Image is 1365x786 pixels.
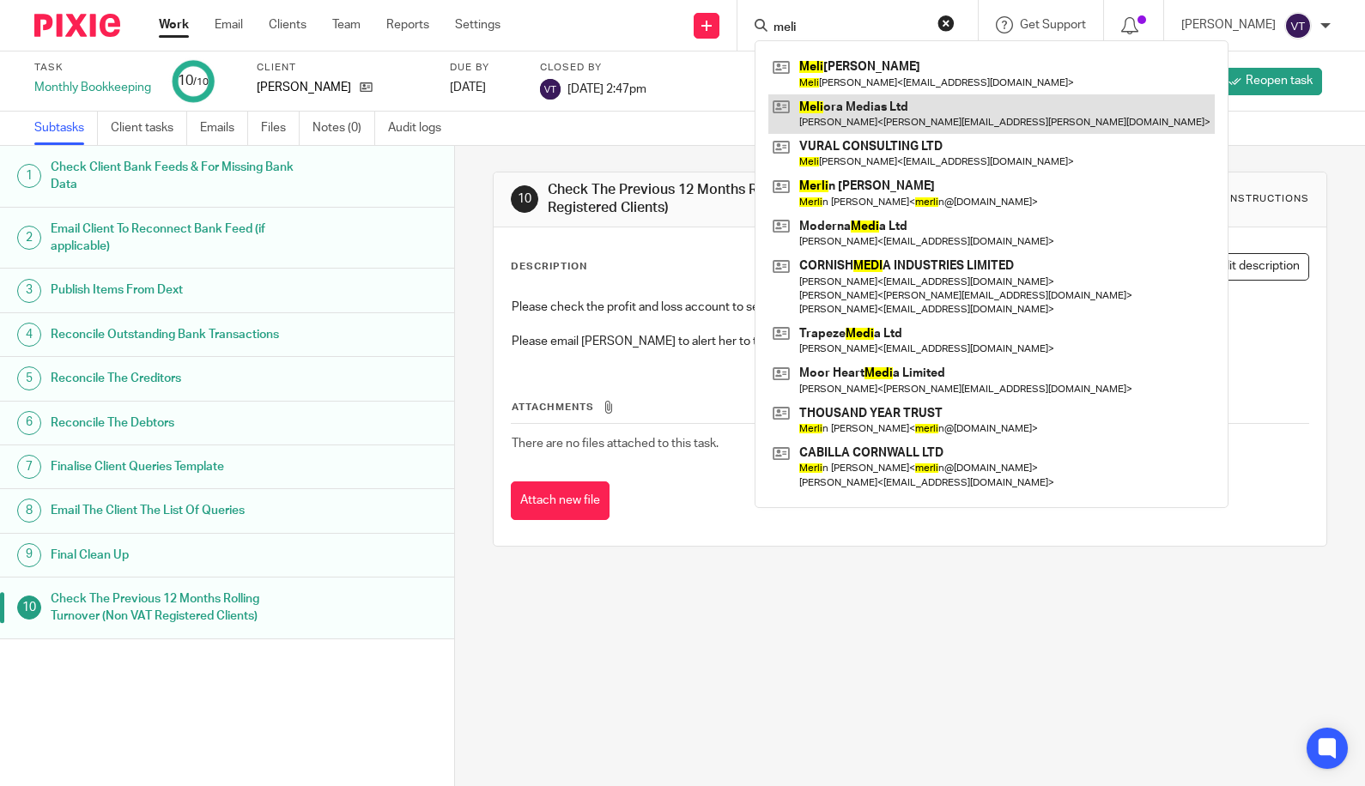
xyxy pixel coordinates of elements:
small: /10 [193,77,209,87]
a: Team [332,16,361,33]
label: Client [257,61,428,75]
h1: Reconcile The Debtors [51,410,308,436]
h1: Publish Items From Dext [51,277,308,303]
p: Description [511,260,587,274]
a: Work [159,16,189,33]
p: Please email [PERSON_NAME] to alert her to the turnover if the previous 12 months turnover has ex... [512,333,1308,350]
div: 3 [17,279,41,303]
p: [PERSON_NAME] [257,79,351,96]
a: Files [261,112,300,145]
div: 1 [17,164,41,188]
div: 6 [17,411,41,435]
a: Emails [200,112,248,145]
h1: Finalise Client Queries Template [51,454,308,480]
a: Reopen task [1219,68,1322,95]
a: Subtasks [34,112,98,145]
a: Email [215,16,243,33]
h1: Reconcile The Creditors [51,366,308,391]
a: Clients [269,16,306,33]
div: 10 [17,596,41,620]
div: 2 [17,226,41,250]
input: Search [772,21,926,36]
h1: Check Client Bank Feeds & For Missing Bank Data [51,154,308,198]
a: Notes (0) [312,112,375,145]
button: Attach new file [511,481,610,520]
a: Reports [386,16,429,33]
a: Client tasks [111,112,187,145]
div: Instructions [1227,192,1309,206]
span: [DATE] 2:47pm [567,82,646,94]
label: Closed by [540,61,646,75]
div: 5 [17,366,41,390]
div: 10 [511,185,538,213]
p: Please check the profit and loss account to see if the previous 12 months turnover has exceeded t... [512,299,1308,316]
span: There are no files attached to this task. [512,438,719,450]
img: svg%3E [540,79,561,100]
p: [PERSON_NAME] [1181,16,1276,33]
a: Settings [455,16,500,33]
div: 7 [17,455,41,479]
div: [DATE] [450,79,519,96]
h1: Email The Client The List Of Queries [51,498,308,523]
button: Edit description [1189,253,1309,281]
h1: Reconcile Outstanding Bank Transactions [51,322,308,348]
div: 10 [178,71,209,91]
img: svg%3E [1284,12,1312,39]
span: Reopen task [1246,72,1313,89]
div: 4 [17,323,41,347]
img: Pixie [34,14,120,37]
h1: Check The Previous 12 Months Rolling Turnover (Non VAT Registered Clients) [51,586,308,630]
span: Attachments [512,402,594,412]
h1: Check The Previous 12 Months Rolling Turnover (Non VAT Registered Clients) [548,181,947,218]
a: Audit logs [388,112,454,145]
label: Task [34,61,151,75]
h1: Email Client To Reconnect Bank Feed (if applicable) [51,216,308,260]
label: Due by [450,61,519,75]
div: 9 [17,543,41,567]
span: Get Support [1020,19,1086,31]
h1: Final Clean Up [51,542,308,568]
div: Monthly Bookkeeping [34,79,151,96]
div: 8 [17,499,41,523]
button: Clear [937,15,955,32]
